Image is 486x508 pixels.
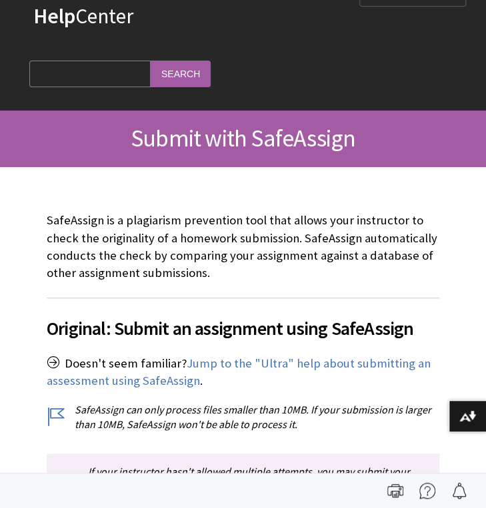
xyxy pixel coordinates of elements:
[47,356,431,389] a: Jump to the "Ultra" help about submitting an assessment using SafeAssign
[33,3,75,29] strong: Help
[47,402,439,432] p: SafeAssign can only process files smaller than 10MB. If your submission is larger than 10MB, Safe...
[47,212,439,282] p: SafeAssign is a plagiarism prevention tool that allows your instructor to check the originality o...
[33,3,133,29] a: HelpCenter
[151,61,211,87] input: Search
[387,483,403,499] img: Print
[419,483,435,499] img: More help
[47,314,439,342] span: Original: Submit an assignment using SafeAssign
[131,123,355,153] span: Submit with SafeAssign
[47,355,439,389] p: Doesn't seem familiar? .
[451,483,467,499] img: Follow this page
